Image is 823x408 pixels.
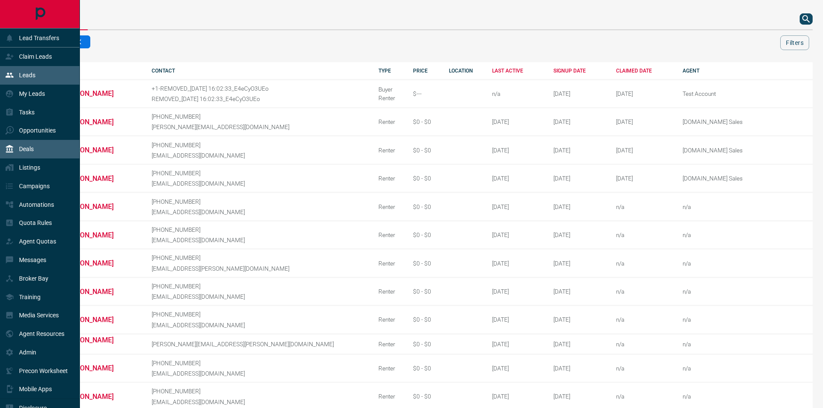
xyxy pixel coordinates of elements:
[152,180,365,187] p: [EMAIL_ADDRESS][DOMAIN_NAME]
[152,360,365,367] p: [PHONE_NUMBER]
[152,341,365,348] p: [PERSON_NAME][EMAIL_ADDRESS][PERSON_NAME][DOMAIN_NAME]
[413,90,436,97] div: $---
[492,393,540,400] div: [DATE]
[492,288,540,295] div: [DATE]
[152,198,365,205] p: [PHONE_NUMBER]
[152,68,365,74] div: CONTACT
[152,311,365,318] p: [PHONE_NUMBER]
[152,170,365,177] p: [PHONE_NUMBER]
[616,147,670,154] div: February 19th 2025, 2:37:44 PM
[152,237,365,244] p: [EMAIL_ADDRESS][DOMAIN_NAME]
[413,175,436,182] div: $0 - $0
[683,393,791,400] p: n/a
[61,364,126,372] a: [PERSON_NAME]
[616,288,670,295] div: n/a
[553,68,603,74] div: SIGNUP DATE
[61,336,126,352] a: [PERSON_NAME] N/A
[413,365,436,372] div: $0 - $0
[61,392,126,401] a: [PERSON_NAME]
[152,388,365,395] p: [PHONE_NUMBER]
[553,175,603,182] div: October 12th 2008, 6:29:44 AM
[553,341,603,348] div: October 15th 2008, 9:26:23 AM
[553,288,603,295] div: October 13th 2008, 8:32:50 PM
[152,226,365,233] p: [PHONE_NUMBER]
[152,123,365,130] p: [PERSON_NAME][EMAIL_ADDRESS][DOMAIN_NAME]
[413,316,436,323] div: $0 - $0
[616,341,670,348] div: n/a
[378,68,400,74] div: TYPE
[492,175,540,182] div: [DATE]
[152,265,365,272] p: [EMAIL_ADDRESS][PERSON_NAME][DOMAIN_NAME]
[378,175,400,182] div: Renter
[492,203,540,210] div: [DATE]
[152,370,365,377] p: [EMAIL_ADDRESS][DOMAIN_NAME]
[61,174,126,183] a: [PERSON_NAME]
[378,288,400,295] div: Renter
[683,68,813,74] div: AGENT
[378,231,400,238] div: Renter
[553,260,603,267] div: October 13th 2008, 7:44:16 PM
[492,260,540,267] div: [DATE]
[683,90,791,97] p: Test Account
[492,341,540,348] div: [DATE]
[492,90,540,97] div: n/a
[152,85,365,92] p: +1-REMOVED_[DATE] 16:02:33_E4eCyO3UEo
[61,68,139,74] div: NAME
[553,365,603,372] div: October 15th 2008, 1:08:42 PM
[413,68,436,74] div: PRICE
[413,288,436,295] div: $0 - $0
[61,259,126,267] a: [PERSON_NAME]
[553,90,603,97] div: September 1st 2015, 9:13:21 AM
[616,68,670,74] div: CLAIMED DATE
[553,118,603,125] div: October 11th 2008, 12:32:56 PM
[152,283,365,290] p: [PHONE_NUMBER]
[152,142,365,149] p: [PHONE_NUMBER]
[683,231,791,238] p: n/a
[152,95,365,102] p: REMOVED_[DATE] 16:02:33_E4eCyO3UEo
[683,260,791,267] p: n/a
[378,147,400,154] div: Renter
[378,260,400,267] div: Renter
[152,293,365,300] p: [EMAIL_ADDRESS][DOMAIN_NAME]
[492,231,540,238] div: [DATE]
[683,341,791,348] p: n/a
[683,147,791,154] p: [DOMAIN_NAME] Sales
[616,231,670,238] div: n/a
[413,341,436,348] div: $0 - $0
[378,393,400,400] div: Renter
[413,118,436,125] div: $0 - $0
[780,35,809,50] button: Filters
[492,147,540,154] div: [DATE]
[61,202,126,211] a: [PERSON_NAME]
[616,118,670,125] div: February 19th 2025, 2:37:44 PM
[413,203,436,210] div: $0 - $0
[683,203,791,210] p: n/a
[616,90,670,97] div: April 29th 2025, 4:45:30 PM
[152,254,365,261] p: [PHONE_NUMBER]
[553,203,603,210] div: October 12th 2008, 11:22:16 AM
[616,175,670,182] div: February 19th 2025, 2:37:44 PM
[378,95,400,101] div: Renter
[492,316,540,323] div: [DATE]
[683,316,791,323] p: n/a
[683,365,791,372] p: n/a
[378,86,400,93] div: Buyer
[61,231,126,239] a: [PERSON_NAME]
[449,68,479,74] div: LOCATION
[492,365,540,372] div: [DATE]
[616,316,670,323] div: n/a
[61,288,126,296] a: [PERSON_NAME]
[61,118,126,126] a: [PERSON_NAME]
[61,89,126,98] a: [PERSON_NAME]
[616,203,670,210] div: n/a
[800,13,813,25] button: search button
[378,341,400,348] div: Renter
[413,231,436,238] div: $0 - $0
[378,365,400,372] div: Renter
[683,288,791,295] p: n/a
[616,365,670,372] div: n/a
[492,118,540,125] div: [DATE]
[413,260,436,267] div: $0 - $0
[61,316,126,324] a: [PERSON_NAME]
[413,147,436,154] div: $0 - $0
